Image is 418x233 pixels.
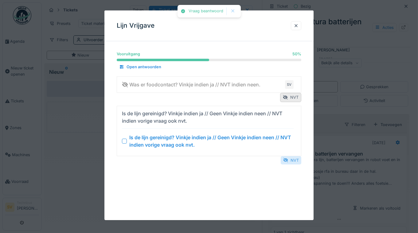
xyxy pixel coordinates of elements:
summary: Is de lijn gereinigd? Vinkje indien ja // Geen Vinkje indien neen // NVT indien vorige vraag ook ... [119,109,299,153]
div: Vraag beantwoord [189,9,223,14]
div: NVT [280,93,301,102]
div: SV [285,80,294,89]
div: Open antwoorden [117,63,164,71]
h3: Lijn Vrijgave [117,22,154,30]
div: NVT [281,156,301,164]
div: Is de lijn gereinigd? Vinkje indien ja // Geen Vinkje indien neen // NVT indien vorige vraag ook ... [122,110,291,124]
div: Was er foodcontact? Vinkje indien ja // NVT indien neen. [122,81,260,88]
div: 50 % [292,51,301,57]
div: Is de lijn gereinigd? Vinkje indien ja // Geen Vinkje indien neen // NVT indien vorige vraag ook ... [129,134,294,148]
summary: Was er foodcontact? Vinkje indien ja // NVT indien neen.SV [119,79,299,90]
progress: 50 % [117,59,301,61]
div: Vooruitgang [117,51,140,57]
